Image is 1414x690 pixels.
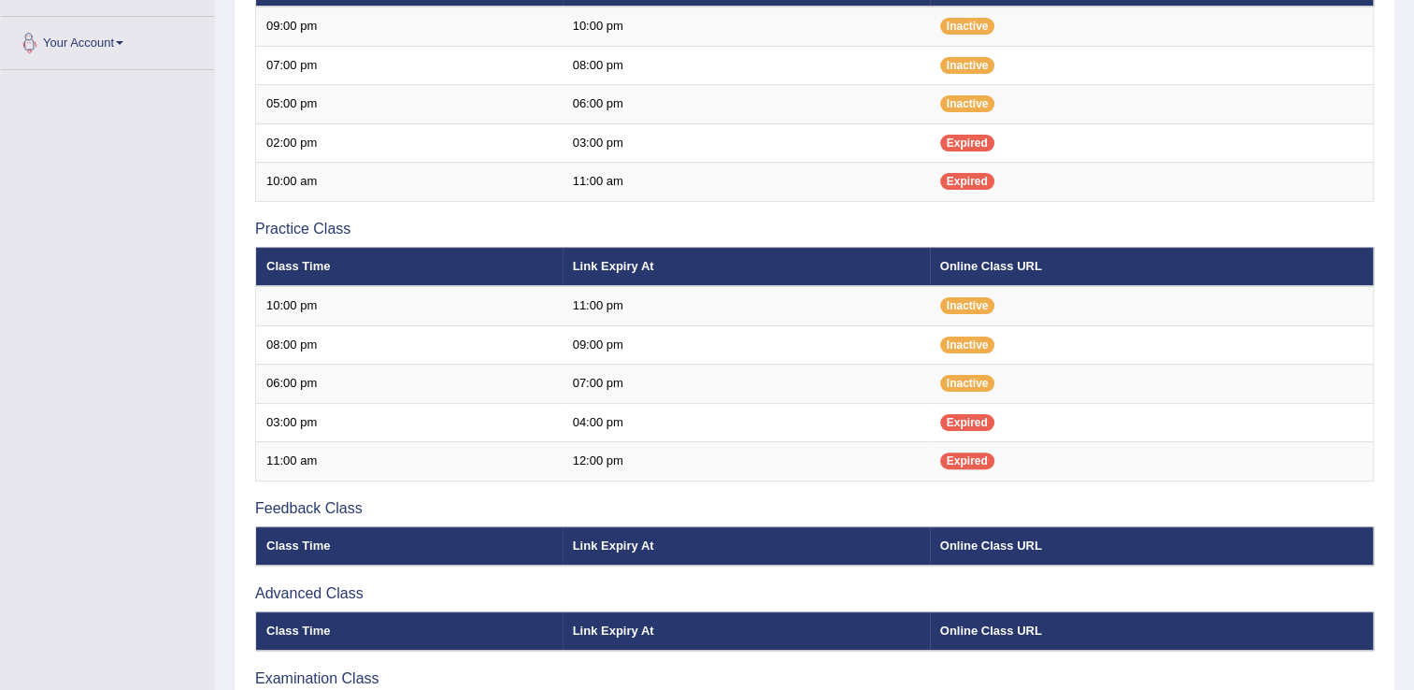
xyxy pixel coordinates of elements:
[256,7,563,46] td: 09:00 pm
[563,442,930,482] td: 12:00 pm
[940,95,995,112] span: Inactive
[563,526,930,566] th: Link Expiry At
[255,500,1374,517] h3: Feedback Class
[255,585,1374,602] h3: Advanced Class
[930,611,1374,651] th: Online Class URL
[563,286,930,325] td: 11:00 pm
[256,163,563,202] td: 10:00 am
[940,135,994,151] span: Expired
[930,247,1374,286] th: Online Class URL
[940,173,994,190] span: Expired
[940,337,995,353] span: Inactive
[256,403,563,442] td: 03:00 pm
[940,57,995,74] span: Inactive
[256,286,563,325] td: 10:00 pm
[930,526,1374,566] th: Online Class URL
[256,442,563,482] td: 11:00 am
[563,7,930,46] td: 10:00 pm
[563,163,930,202] td: 11:00 am
[256,325,563,365] td: 08:00 pm
[940,414,994,431] span: Expired
[563,46,930,85] td: 08:00 pm
[256,365,563,404] td: 06:00 pm
[940,375,995,392] span: Inactive
[940,297,995,314] span: Inactive
[1,17,214,64] a: Your Account
[255,221,1374,237] h3: Practice Class
[255,670,1374,687] h3: Examination Class
[563,325,930,365] td: 09:00 pm
[563,403,930,442] td: 04:00 pm
[256,85,563,124] td: 05:00 pm
[563,123,930,163] td: 03:00 pm
[563,247,930,286] th: Link Expiry At
[563,365,930,404] td: 07:00 pm
[256,526,563,566] th: Class Time
[563,611,930,651] th: Link Expiry At
[256,46,563,85] td: 07:00 pm
[256,247,563,286] th: Class Time
[940,453,994,469] span: Expired
[563,85,930,124] td: 06:00 pm
[256,123,563,163] td: 02:00 pm
[256,611,563,651] th: Class Time
[940,18,995,35] span: Inactive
